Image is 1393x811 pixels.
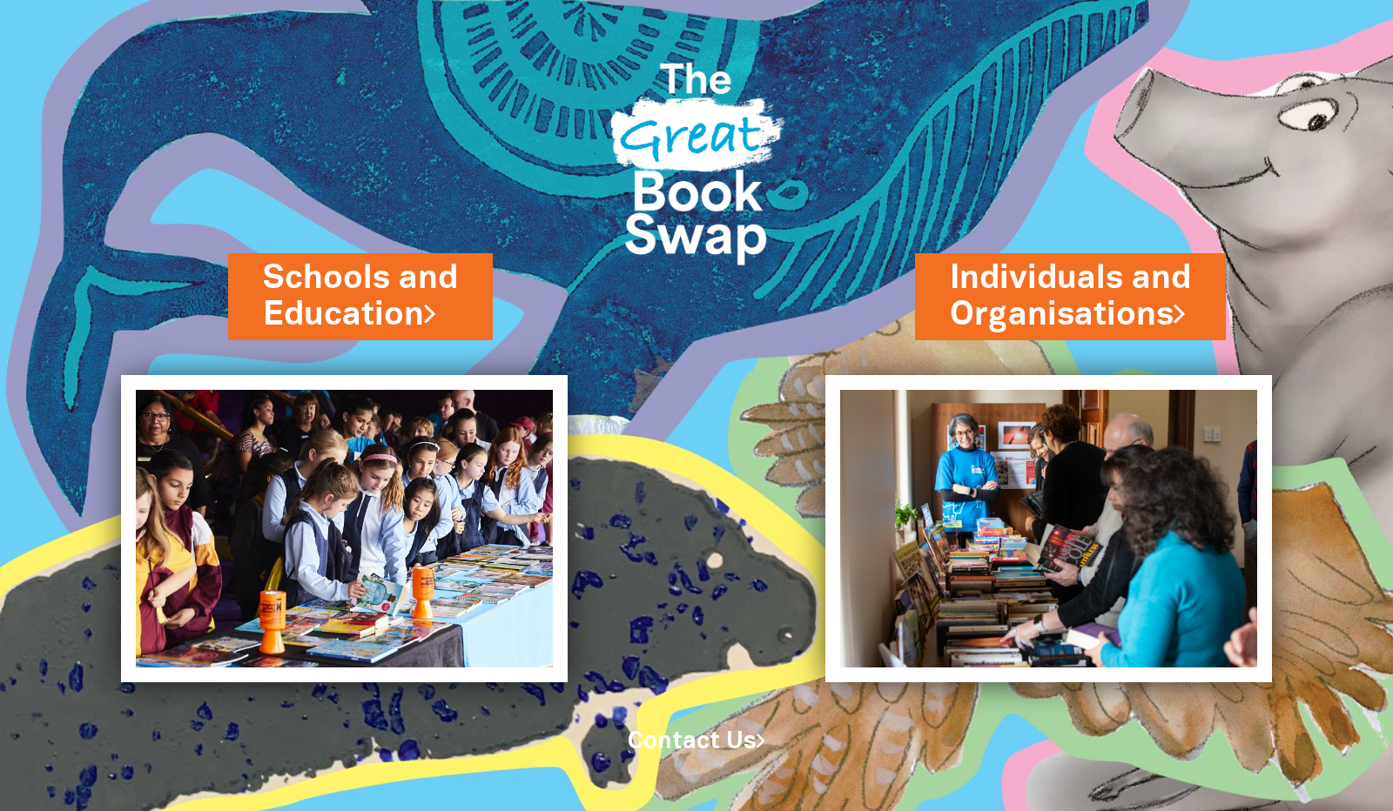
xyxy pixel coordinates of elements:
img: Schools and Education [121,375,567,682]
a: Contact Us [628,731,765,753]
img: Great Bookswap logo [594,21,800,294]
a: Individuals andOrganisations [950,256,1191,337]
img: Individuals and Organisations [825,375,1271,682]
a: Schools andEducation [263,256,458,337]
